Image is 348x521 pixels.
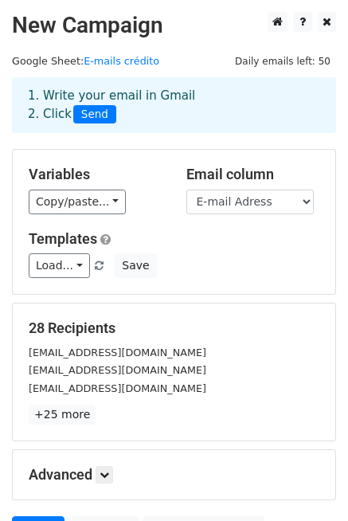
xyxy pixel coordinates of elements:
[29,166,162,183] h5: Variables
[229,53,336,70] span: Daily emails left: 50
[115,253,156,278] button: Save
[29,230,97,247] a: Templates
[268,445,348,521] div: Widget de chat
[12,12,336,39] h2: New Campaign
[84,55,159,67] a: E-mails crédito
[73,105,116,124] span: Send
[29,405,96,425] a: +25 more
[29,466,319,484] h5: Advanced
[186,166,320,183] h5: Email column
[29,364,206,376] small: [EMAIL_ADDRESS][DOMAIN_NAME]
[229,55,336,67] a: Daily emails left: 50
[29,319,319,337] h5: 28 Recipients
[29,253,90,278] a: Load...
[29,382,206,394] small: [EMAIL_ADDRESS][DOMAIN_NAME]
[12,55,159,67] small: Google Sheet:
[16,87,332,123] div: 1. Write your email in Gmail 2. Click
[29,190,126,214] a: Copy/paste...
[268,445,348,521] iframe: Chat Widget
[29,347,206,358] small: [EMAIL_ADDRESS][DOMAIN_NAME]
